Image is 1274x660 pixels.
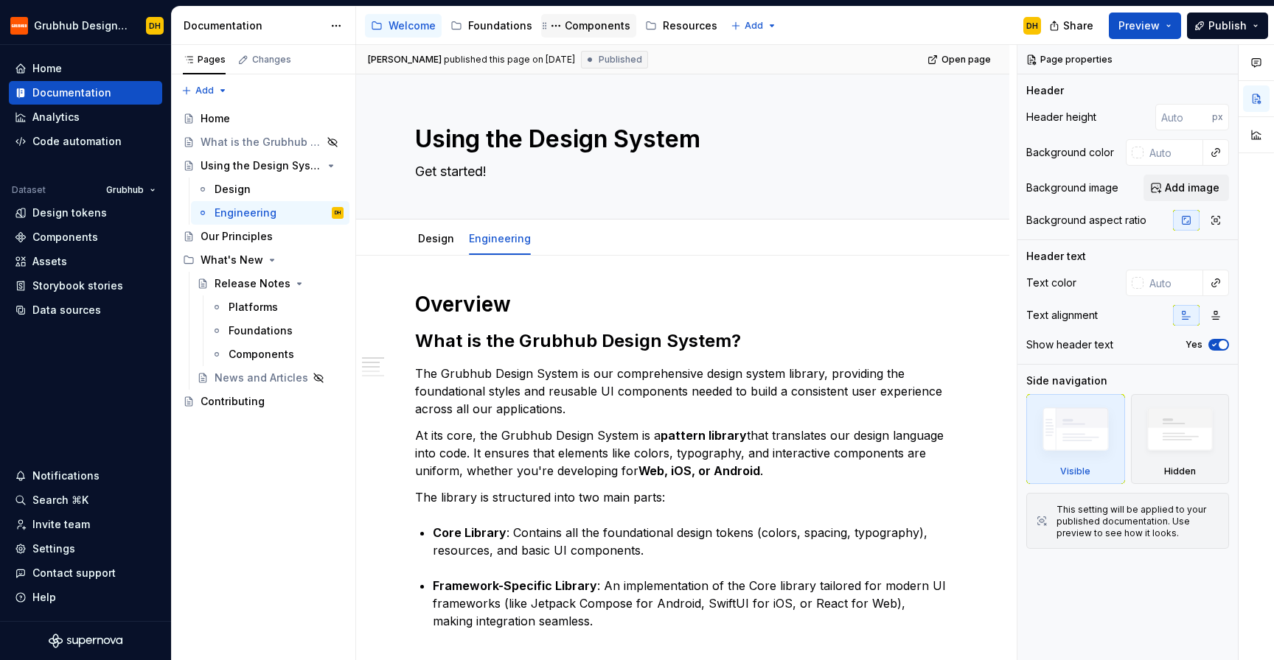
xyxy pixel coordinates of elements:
[177,107,349,413] div: Page tree
[177,80,232,101] button: Add
[32,278,123,293] div: Storybook stories
[215,206,276,220] div: Engineering
[1165,180,1219,195] span: Add image
[177,154,349,178] a: Using the Design System
[32,303,101,317] div: Data sources
[201,111,230,126] div: Home
[541,14,636,38] a: Components
[32,110,80,124] div: Analytics
[415,488,950,506] p: The library is structured into two main parts:
[1042,13,1103,39] button: Share
[9,586,162,609] button: Help
[9,274,162,298] a: Storybook stories
[9,537,162,561] a: Settings
[1026,394,1125,484] div: Visible
[365,11,723,41] div: Page tree
[469,232,531,245] a: Engineering
[1164,466,1196,477] div: Hidden
[389,18,436,33] div: Welcome
[32,85,111,100] div: Documentation
[412,222,460,253] div: Design
[9,201,162,225] a: Design tokens
[32,517,90,532] div: Invite team
[201,394,265,409] div: Contributing
[433,524,950,559] p: : Contains all the foundational design tokens (colors, spacing, typography), resources, and basic...
[32,566,116,580] div: Contact support
[191,272,349,295] a: Release Notes
[415,365,950,418] p: The Grubhub Design System is our comprehensive design system library, providing the foundational ...
[9,464,162,488] button: Notifications
[365,14,442,38] a: Welcome
[923,49,998,70] a: Open page
[415,291,950,317] h1: Overview
[201,135,322,150] div: What is the Grubhub Design System?
[433,577,950,630] p: : An implementation of the Core library tailored for modern UI frameworks (like Jetpack Compose f...
[10,17,28,35] img: 4e8d6f31-f5cf-47b4-89aa-e4dec1dc0822.png
[433,578,597,593] strong: Framework-Specific Library
[9,81,162,105] a: Documentation
[1026,275,1076,290] div: Text color
[726,15,782,36] button: Add
[32,468,100,483] div: Notifications
[1026,20,1038,32] div: DH
[205,343,349,366] a: Components
[1026,145,1114,160] div: Background color
[32,493,88,508] div: Search ⌘K
[32,61,62,76] div: Home
[229,323,293,338] div: Foundations
[3,10,168,41] button: Grubhub Design SystemDH
[195,85,214,96] span: Add
[229,347,294,362] div: Components
[1109,13,1181,39] button: Preview
[1060,466,1090,477] div: Visible
[205,319,349,343] a: Foundations
[1118,18,1160,33] span: Preview
[9,130,162,153] a: Code automation
[941,54,991,66] span: Open page
[463,222,537,253] div: Engineering
[205,295,349,319] a: Platforms
[445,14,538,38] a: Foundations
[1026,110,1096,124] div: Header height
[191,366,349,390] a: News and Articles
[565,18,630,33] div: Components
[1026,213,1146,228] div: Background aspect ratio
[9,298,162,322] a: Data sources
[34,18,128,33] div: Grubhub Design System
[177,225,349,248] a: Our Principles
[1144,139,1203,166] input: Auto
[1212,111,1223,123] p: px
[201,253,263,267] div: What's New
[177,248,349,272] div: What's New
[468,18,532,33] div: Foundations
[418,232,454,245] a: Design
[433,525,507,540] strong: Core Library
[229,300,278,315] div: Platforms
[177,390,349,413] a: Contributing
[1057,504,1219,539] div: This setting will be applied to your published documentation. Use preview to see how it looks.
[663,18,717,33] div: Resources
[215,276,290,291] div: Release Notes
[215,182,251,197] div: Design
[368,54,442,66] span: [PERSON_NAME]
[1026,83,1064,98] div: Header
[415,426,950,480] p: At its core, the Grubhub Design System is a that translates our design language into code. It ens...
[1026,373,1107,388] div: Side navigation
[12,184,46,196] div: Dataset
[1026,249,1086,264] div: Header text
[1026,337,1113,352] div: Show header text
[1063,18,1093,33] span: Share
[1131,394,1230,484] div: Hidden
[638,463,760,478] strong: Web, iOS, or Android
[9,561,162,585] button: Contact support
[215,371,308,385] div: News and Articles
[191,201,349,225] a: EngineeringDH
[106,184,144,196] span: Grubhub
[9,250,162,273] a: Assets
[1186,339,1202,351] label: Yes
[201,229,273,244] div: Our Principles
[252,54,291,66] div: Changes
[9,225,162,249] a: Components
[412,160,947,183] textarea: Get started!
[1155,104,1212,130] input: Auto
